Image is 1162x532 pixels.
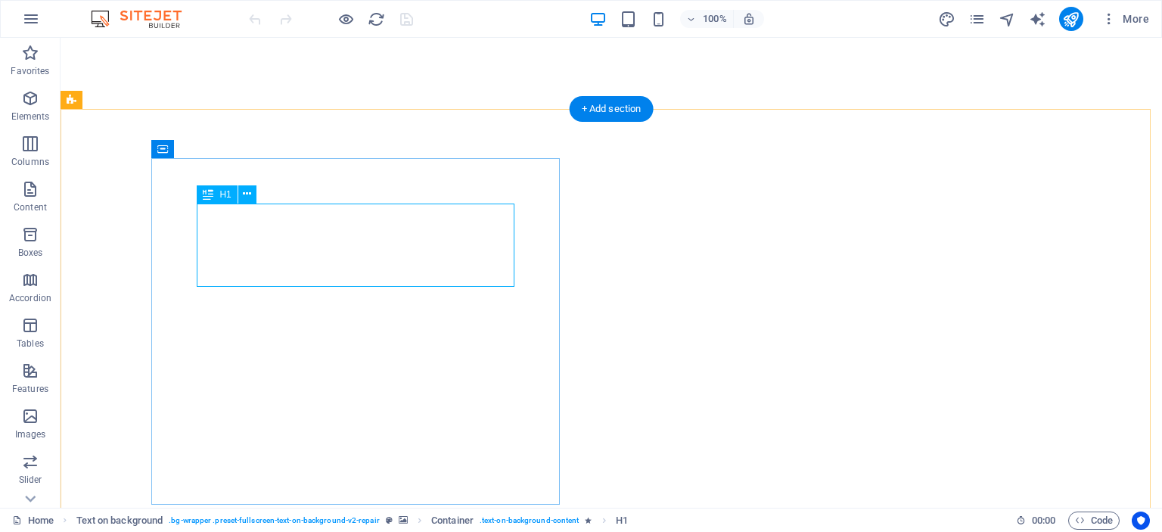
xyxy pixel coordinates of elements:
h6: Session time [1016,512,1056,530]
span: Click to select. Double-click to edit [616,512,628,530]
i: Navigator [999,11,1016,28]
button: 100% [680,10,734,28]
span: H1 [219,190,231,199]
i: Reload page [368,11,385,28]
button: More [1095,7,1155,31]
span: More [1101,11,1149,26]
button: Usercentrics [1132,512,1150,530]
button: navigator [999,10,1017,28]
i: Design (Ctrl+Alt+Y) [938,11,955,28]
i: Publish [1062,11,1080,28]
span: . text-on-background-content [480,512,579,530]
p: Content [14,201,47,213]
img: Editor Logo [87,10,200,28]
i: On resize automatically adjust zoom level to fit chosen device. [742,12,756,26]
span: 00 00 [1032,512,1055,530]
p: Columns [11,156,49,168]
p: Features [12,383,48,395]
button: design [938,10,956,28]
i: Pages (Ctrl+Alt+S) [968,11,986,28]
p: Images [15,428,46,440]
i: This element is a customizable preset [386,516,393,524]
nav: breadcrumb [76,512,628,530]
p: Tables [17,338,44,350]
i: Element contains an animation [585,516,592,524]
p: Elements [11,110,50,123]
span: Click to select. Double-click to edit [431,512,474,530]
span: Code [1075,512,1113,530]
h6: 100% [703,10,727,28]
button: reload [367,10,385,28]
i: This element contains a background [399,516,408,524]
div: + Add section [570,96,654,122]
p: Accordion [9,292,51,304]
button: Code [1068,512,1120,530]
button: Click here to leave preview mode and continue editing [337,10,355,28]
span: Click to select. Double-click to edit [76,512,163,530]
i: AI Writer [1029,11,1046,28]
a: Click to cancel selection. Double-click to open Pages [12,512,54,530]
button: text_generator [1029,10,1047,28]
p: Favorites [11,65,49,77]
p: Slider [19,474,42,486]
button: pages [968,10,986,28]
span: . bg-wrapper .preset-fullscreen-text-on-background-v2-repair [169,512,379,530]
span: : [1042,515,1045,526]
p: Boxes [18,247,43,259]
button: publish [1059,7,1083,31]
